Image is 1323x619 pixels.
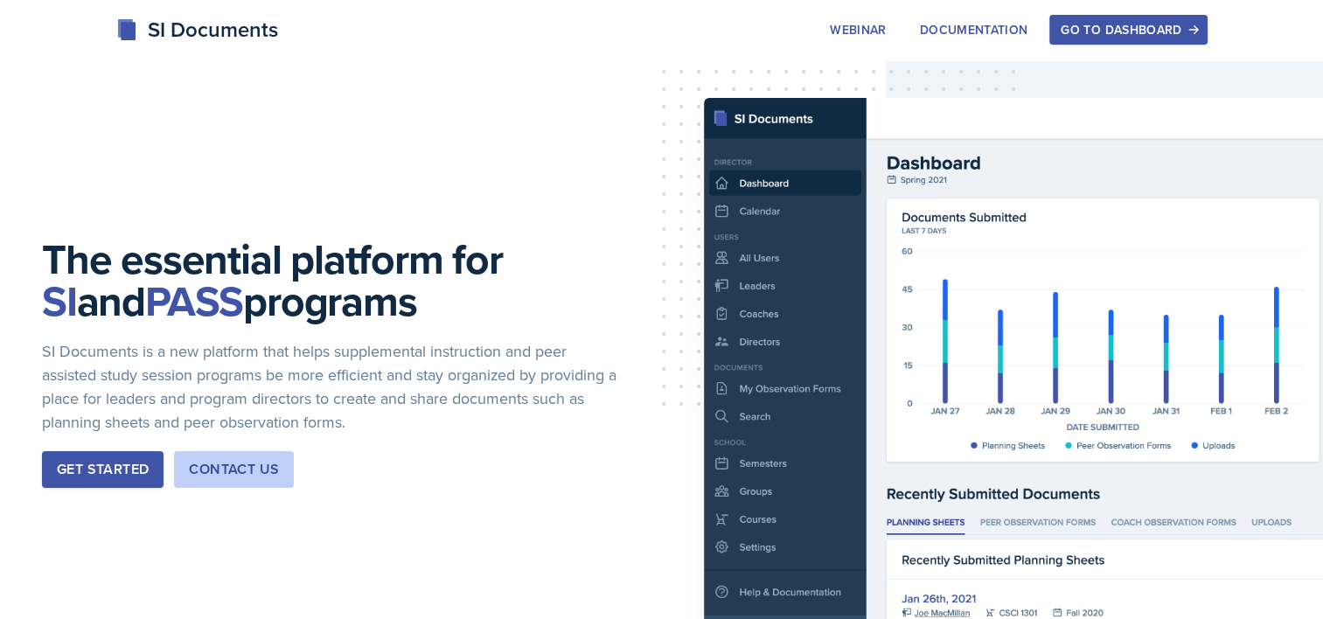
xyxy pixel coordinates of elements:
[1049,15,1207,45] button: Go to Dashboard
[57,459,149,480] div: Get Started
[116,14,278,45] div: SI Documents
[174,451,294,488] button: Contact Us
[830,23,886,37] div: Webinar
[189,459,279,480] div: Contact Us
[1061,23,1195,37] div: Go to Dashboard
[909,15,1040,45] button: Documentation
[920,23,1028,37] div: Documentation
[818,15,897,45] button: Webinar
[42,451,164,488] button: Get Started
